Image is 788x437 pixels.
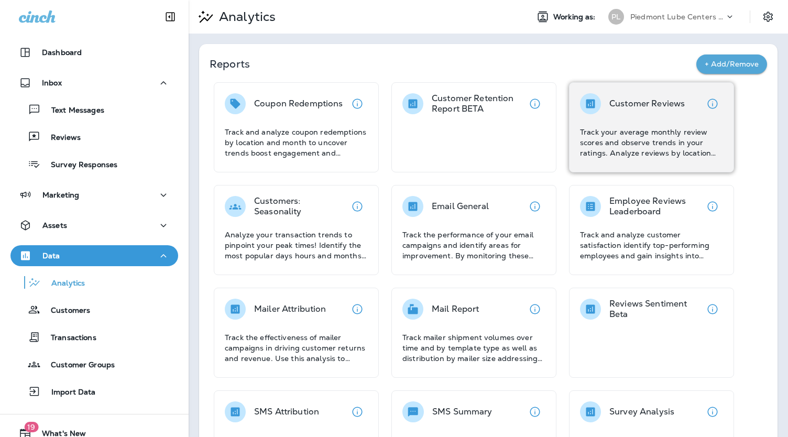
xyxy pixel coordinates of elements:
button: View details [347,93,368,114]
p: Reviews [40,133,81,143]
button: Customers [10,299,178,321]
button: View details [702,299,723,320]
p: Import Data [41,388,96,398]
p: Customer Groups [40,360,115,370]
span: 19 [24,422,38,432]
p: Track and analyze customer satisfaction identify top-performing employees and gain insights into ... [580,230,723,261]
button: + Add/Remove [696,54,767,74]
button: Dashboard [10,42,178,63]
p: Dashboard [42,48,82,57]
button: Import Data [10,380,178,402]
button: View details [702,401,723,422]
button: Text Messages [10,99,178,121]
p: SMS Attribution [254,407,319,417]
p: Customers [40,306,90,316]
p: Analyze your transaction trends to pinpoint your peak times! Identify the most popular days hours... [225,230,368,261]
p: Reviews Sentiment Beta [609,299,702,320]
button: Collapse Sidebar [156,6,185,27]
p: Survey Responses [40,160,117,170]
button: Assets [10,215,178,236]
button: View details [347,401,368,422]
button: View details [702,196,723,217]
p: SMS Summary [432,407,492,417]
p: Transactions [40,333,96,343]
button: Data [10,245,178,266]
button: Marketing [10,184,178,205]
span: Working as: [553,13,598,21]
p: Text Messages [41,106,104,116]
button: Customer Groups [10,353,178,375]
p: Marketing [42,191,79,199]
p: Mail Report [432,304,479,314]
p: Piedmont Lube Centers LLC [630,13,725,21]
p: Employee Reviews Leaderboard [609,196,702,217]
p: Assets [42,221,67,230]
button: Analytics [10,271,178,293]
p: Customer Reviews [609,99,685,109]
p: Track and analyze coupon redemptions by location and month to uncover trends boost engagement and... [225,127,368,158]
p: Data [42,252,60,260]
p: Track your average monthly review scores and observe trends in your ratings. Analyze reviews by l... [580,127,723,158]
button: View details [347,196,368,217]
p: Inbox [42,79,62,87]
button: View details [524,93,545,114]
p: Track mailer shipment volumes over time and by template type as well as distribution by mailer si... [402,332,545,364]
button: View details [524,196,545,217]
p: Email General [432,201,489,212]
button: Settings [759,7,778,26]
button: View details [702,93,723,114]
p: Track the effectiveness of mailer campaigns in driving customer returns and revenue. Use this ana... [225,332,368,364]
button: View details [524,401,545,422]
div: PL [608,9,624,25]
p: Coupon Redemptions [254,99,343,109]
button: View details [524,299,545,320]
button: Reviews [10,126,178,148]
button: View details [347,299,368,320]
button: Survey Responses [10,153,178,175]
p: Customers: Seasonality [254,196,347,217]
p: Reports [210,57,696,71]
p: Track the performance of your email campaigns and identify areas for improvement. By monitoring t... [402,230,545,261]
p: Customer Retention Report BETA [432,93,524,114]
p: Survey Analysis [609,407,674,417]
p: Analytics [215,9,276,25]
p: Analytics [41,279,85,289]
button: Transactions [10,326,178,348]
button: Inbox [10,72,178,93]
p: Mailer Attribution [254,304,326,314]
